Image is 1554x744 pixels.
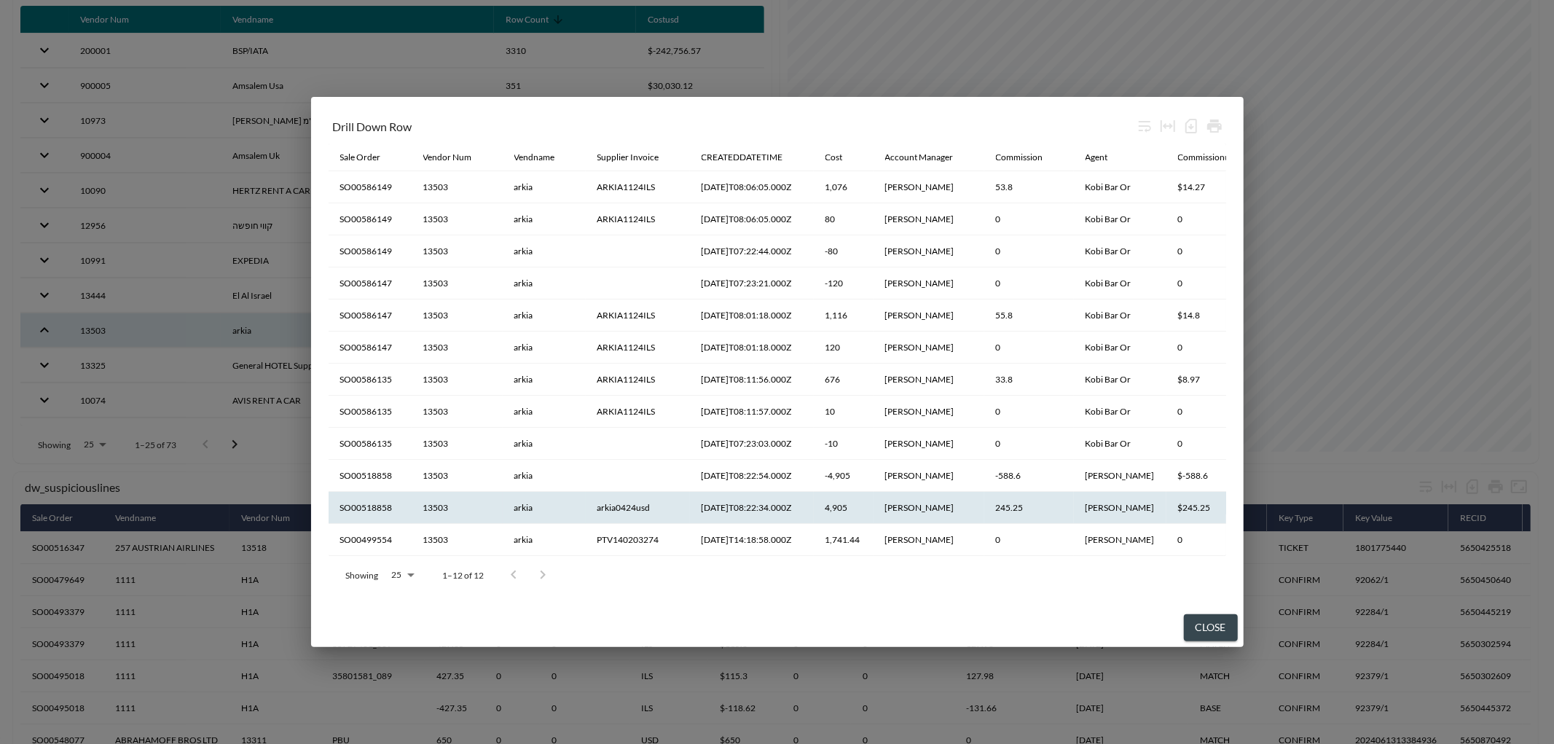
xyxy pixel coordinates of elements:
[690,299,814,332] th: 2024-11-17T08:01:18.000Z
[1074,171,1166,203] th: Kobi Bar Or
[984,171,1074,203] th: 53.8
[1166,235,1270,267] th: 0
[1166,171,1270,203] th: $14.27
[814,235,874,267] th: -80
[340,149,381,166] div: Sale Order
[984,396,1074,428] th: 0
[1074,396,1166,428] th: Kobi Bar Or
[412,396,503,428] th: 13503
[329,428,412,460] th: SO00586135
[996,149,1043,166] div: Commission
[825,149,862,166] span: Cost
[503,267,586,299] th: arkia
[586,524,690,556] th: PTV140203274
[586,299,690,332] th: ARKIA1124ILS
[874,396,984,428] th: Adi Harel
[586,171,690,203] th: ARKIA1124ILS
[503,299,586,332] th: arkia
[1074,267,1166,299] th: Kobi Bar Or
[329,299,412,332] th: SO00586147
[702,149,783,166] div: CREATEDDATETIME
[690,428,814,460] th: 2024-12-31T07:23:03.000Z
[874,428,984,460] th: Adi Harel
[385,565,420,584] div: 25
[984,203,1074,235] th: 0
[329,460,412,492] th: SO00518858
[825,149,843,166] div: Cost
[874,332,984,364] th: Adi Harel
[1074,299,1166,332] th: Kobi Bar Or
[984,332,1074,364] th: 0
[814,299,874,332] th: 1,116
[874,524,984,556] th: Tal Dvir
[1166,428,1270,460] th: 0
[329,203,412,235] th: SO00586149
[503,364,586,396] th: arkia
[503,428,586,460] th: arkia
[874,235,984,267] th: Adi Harel
[1074,203,1166,235] th: Kobi Bar Or
[1166,364,1270,396] th: $8.97
[329,524,412,556] th: SO00499554
[814,396,874,428] th: 10
[340,149,400,166] span: Sale Order
[514,149,555,166] div: Vendname
[1074,524,1166,556] th: Tamir Binyamin
[443,569,484,582] p: 1–12 of 12
[329,492,412,524] th: SO00518858
[874,492,984,524] th: Hadar Karmel
[874,299,984,332] th: Adi Harel
[690,267,814,299] th: 2024-12-31T07:23:21.000Z
[874,460,984,492] th: Hadar Karmel
[586,203,690,235] th: ARKIA1124ILS
[984,460,1074,492] th: -588.6
[690,524,814,556] th: 2024-01-04T14:18:58.000Z
[597,149,678,166] span: Supplier Invoice
[690,492,814,524] th: 2024-04-18T08:22:34.000Z
[586,396,690,428] th: ARKIA1124ILS
[996,149,1062,166] span: Commission
[690,203,814,235] th: 2024-11-17T08:06:05.000Z
[329,332,412,364] th: SO00586147
[586,364,690,396] th: ARKIA1124ILS
[690,396,814,428] th: 2024-11-17T08:11:57.000Z
[412,460,503,492] th: 13503
[412,524,503,556] th: 13503
[814,524,874,556] th: 1,741.44
[329,171,412,203] th: SO00586149
[1166,396,1270,428] th: 0
[984,492,1074,524] th: 245.25
[503,332,586,364] th: arkia
[1166,203,1270,235] th: 0
[984,364,1074,396] th: 33.8
[1178,149,1239,166] div: Commissionusd
[984,235,1074,267] th: 0
[984,524,1074,556] th: 0
[423,149,491,166] span: Vendor Num
[984,428,1074,460] th: 0
[333,120,1133,133] div: Drill Down Row
[690,235,814,267] th: 2024-12-31T07:22:44.000Z
[885,149,973,166] span: Account Manager
[1166,524,1270,556] th: 0
[423,149,472,166] div: Vendor Num
[412,332,503,364] th: 13503
[690,171,814,203] th: 2024-11-17T08:06:05.000Z
[814,267,874,299] th: -120
[346,569,379,582] p: Showing
[1180,114,1203,138] div: Number of rows selected for download: 12
[412,203,503,235] th: 13503
[412,492,503,524] th: 13503
[984,267,1074,299] th: 0
[1074,460,1166,492] th: Galina Bekerman
[597,149,659,166] div: Supplier Invoice
[503,492,586,524] th: arkia
[874,267,984,299] th: Adi Harel
[329,364,412,396] th: SO00586135
[1166,492,1270,524] th: $245.25
[690,332,814,364] th: 2024-11-17T08:01:18.000Z
[1086,149,1108,166] div: Agent
[503,396,586,428] th: arkia
[1133,114,1156,138] div: Wrap text
[690,364,814,396] th: 2024-11-17T08:11:56.000Z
